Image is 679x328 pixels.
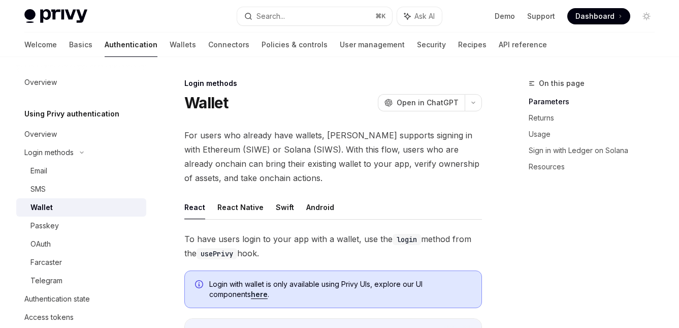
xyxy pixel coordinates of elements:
[208,33,249,57] a: Connectors
[197,248,237,259] code: usePrivy
[170,33,196,57] a: Wallets
[16,253,146,272] a: Farcaster
[30,183,46,195] div: SMS
[30,275,62,287] div: Telegram
[30,201,53,214] div: Wallet
[24,293,90,305] div: Authentication state
[495,11,515,21] a: Demo
[16,290,146,308] a: Authentication state
[375,12,386,20] span: ⌘ K
[575,11,615,21] span: Dashboard
[262,33,328,57] a: Policies & controls
[276,195,294,219] button: Swift
[16,272,146,290] a: Telegram
[306,195,334,219] button: Android
[256,10,285,22] div: Search...
[16,162,146,180] a: Email
[529,142,663,159] a: Sign in with Ledger on Solana
[16,180,146,198] a: SMS
[184,94,229,112] h1: Wallet
[30,238,51,250] div: OAuth
[638,8,655,24] button: Toggle dark mode
[184,195,205,219] button: React
[237,7,392,25] button: Search...⌘K
[24,128,57,140] div: Overview
[217,195,264,219] button: React Native
[30,220,59,232] div: Passkey
[378,94,465,111] button: Open in ChatGPT
[527,11,555,21] a: Support
[184,232,482,260] span: To have users login to your app with a wallet, use the method from the hook.
[24,9,87,23] img: light logo
[251,290,268,299] a: here
[567,8,630,24] a: Dashboard
[105,33,157,57] a: Authentication
[24,76,57,88] div: Overview
[397,98,459,108] span: Open in ChatGPT
[499,33,547,57] a: API reference
[24,33,57,57] a: Welcome
[16,308,146,326] a: Access tokens
[414,11,435,21] span: Ask AI
[340,33,405,57] a: User management
[539,77,585,90] span: On this page
[30,256,62,269] div: Farcaster
[458,33,487,57] a: Recipes
[30,165,47,177] div: Email
[529,110,663,126] a: Returns
[393,234,421,245] code: login
[184,128,482,185] span: For users who already have wallets, [PERSON_NAME] supports signing in with Ethereum (SIWE) or Sol...
[24,108,119,120] h5: Using Privy authentication
[209,279,471,300] span: Login with wallet is only available using Privy UIs, explore our UI components .
[417,33,446,57] a: Security
[16,235,146,253] a: OAuth
[529,159,663,175] a: Resources
[24,146,74,159] div: Login methods
[16,217,146,235] a: Passkey
[529,94,663,110] a: Parameters
[16,73,146,92] a: Overview
[529,126,663,142] a: Usage
[195,280,205,290] svg: Info
[24,311,74,323] div: Access tokens
[184,78,482,88] div: Login methods
[397,7,442,25] button: Ask AI
[69,33,92,57] a: Basics
[16,198,146,217] a: Wallet
[16,125,146,143] a: Overview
